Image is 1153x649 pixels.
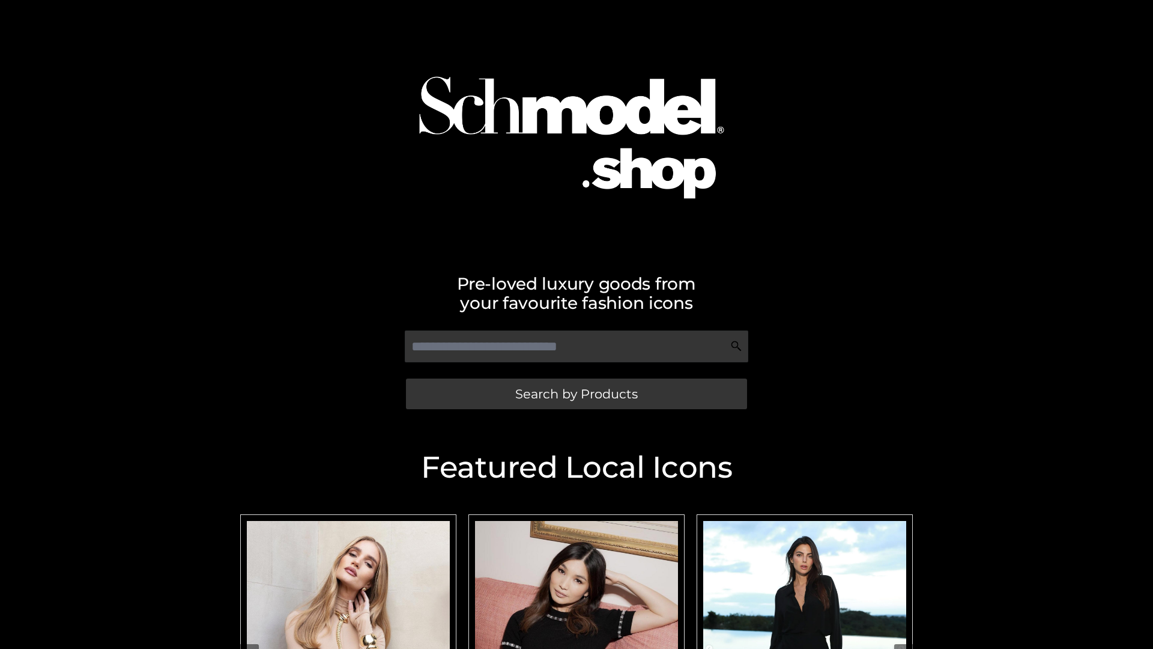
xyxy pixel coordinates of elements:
h2: Featured Local Icons​ [234,452,919,483]
span: Search by Products [515,388,638,400]
h2: Pre-loved luxury goods from your favourite fashion icons [234,274,919,312]
img: Search Icon [730,340,742,352]
a: Search by Products [406,379,747,409]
